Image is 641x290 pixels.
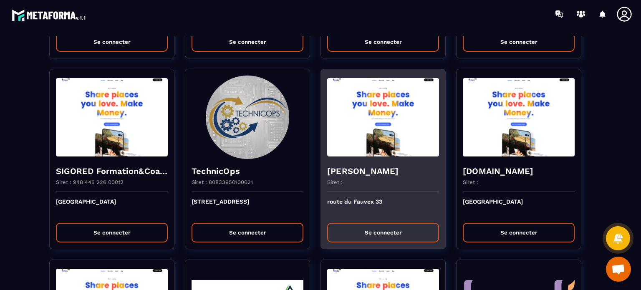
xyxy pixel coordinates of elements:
[327,179,343,185] p: Siret :
[463,179,478,185] p: Siret :
[463,223,575,242] button: Se connecter
[327,223,439,242] button: Se connecter
[463,76,575,159] img: funnel-background
[327,165,439,177] h4: [PERSON_NAME]
[192,165,303,177] h4: TechnicOps
[192,76,303,159] img: funnel-background
[463,165,575,177] h4: [DOMAIN_NAME]
[463,32,575,52] button: Se connecter
[56,223,168,242] button: Se connecter
[192,179,253,185] p: Siret : 80833950100021
[56,179,124,185] p: Siret : 948 445 226 00012
[56,198,168,217] p: [GEOGRAPHIC_DATA]
[12,8,87,23] img: logo
[606,257,631,282] a: Ouvrir le chat
[56,32,168,52] button: Se connecter
[56,76,168,159] img: funnel-background
[327,76,439,159] img: funnel-background
[327,198,439,217] p: route du Fauvex 33
[56,165,168,177] h4: SIGORED Formation&Coaching
[327,32,439,52] button: Se connecter
[192,198,303,217] p: [STREET_ADDRESS]
[192,223,303,242] button: Se connecter
[463,198,575,217] p: [GEOGRAPHIC_DATA]
[192,32,303,52] button: Se connecter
